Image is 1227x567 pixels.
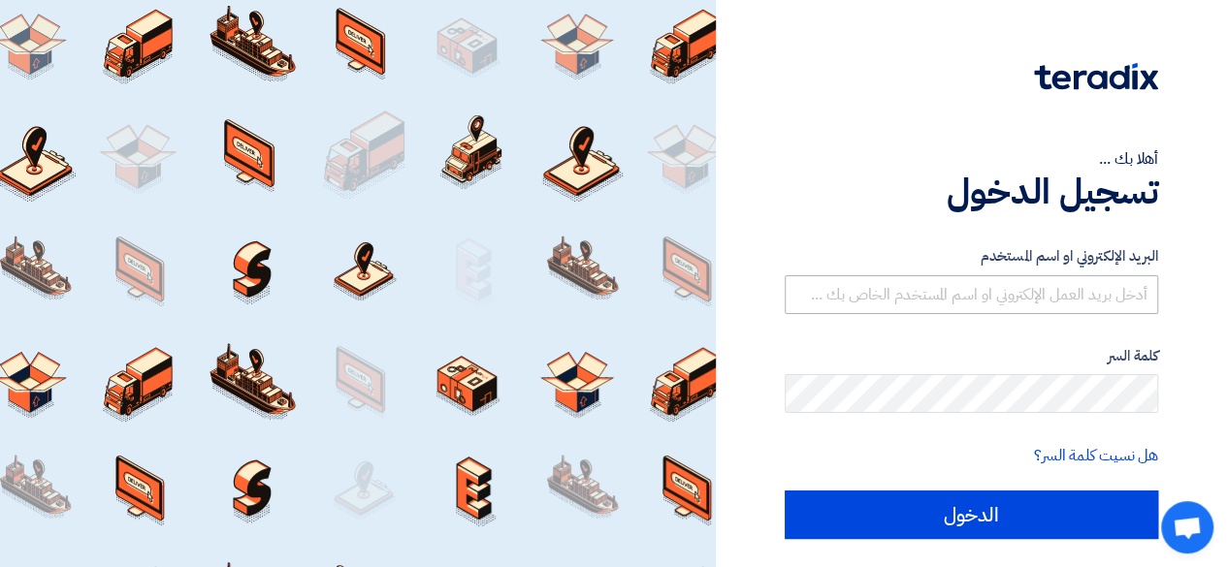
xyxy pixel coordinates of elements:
input: الدخول [785,490,1158,539]
h1: تسجيل الدخول [785,171,1158,213]
input: أدخل بريد العمل الإلكتروني او اسم المستخدم الخاص بك ... [785,275,1158,314]
img: Teradix logo [1034,63,1158,90]
label: كلمة السر [785,345,1158,367]
a: هل نسيت كلمة السر؟ [1034,444,1158,467]
div: أهلا بك ... [785,147,1158,171]
label: البريد الإلكتروني او اسم المستخدم [785,245,1158,268]
a: دردشة مفتوحة [1161,501,1213,553]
